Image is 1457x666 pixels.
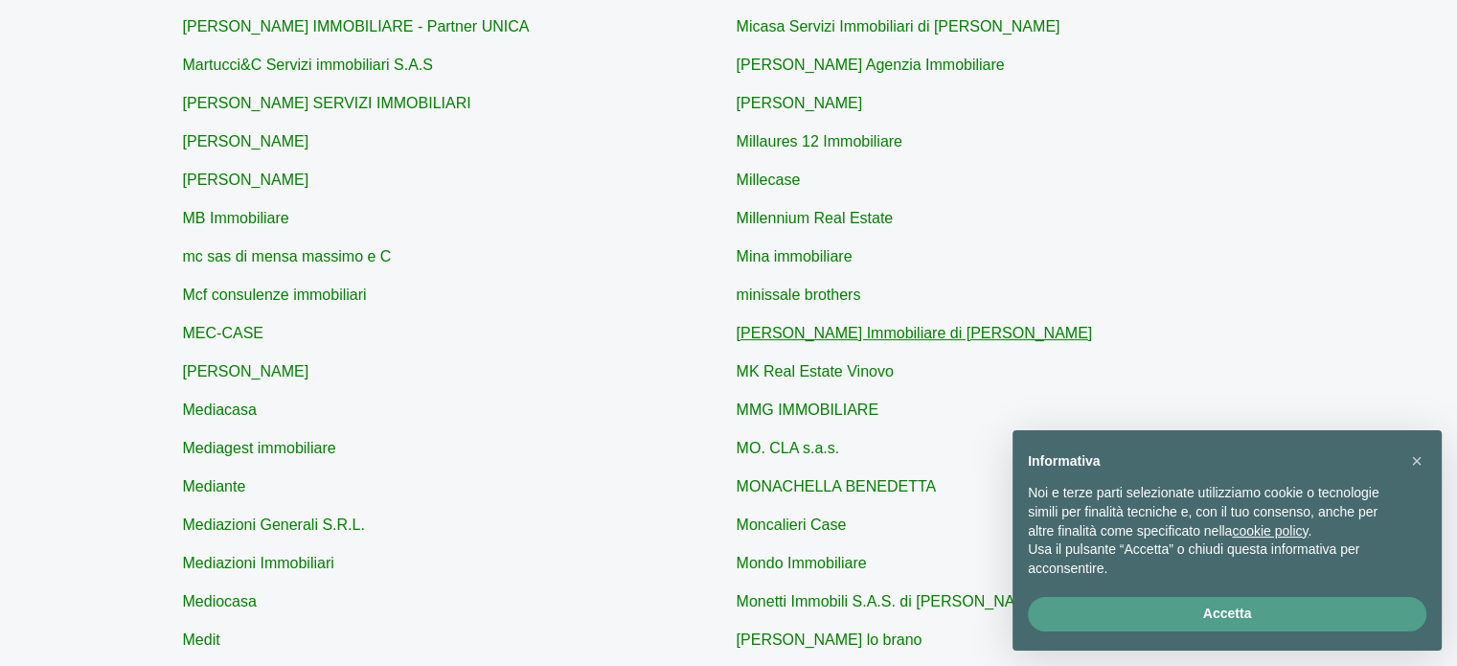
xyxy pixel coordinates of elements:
[183,95,471,111] a: [PERSON_NAME] SERVIZI IMMOBILIARI
[737,248,853,264] a: Mina immobiliare
[737,632,922,648] a: [PERSON_NAME] lo brano
[183,363,309,379] a: [PERSON_NAME]
[737,18,1060,34] a: Micasa Servizi Immobiliari di [PERSON_NAME]
[183,555,334,571] a: Mediazioni Immobiliari
[1411,450,1423,471] span: ×
[737,57,1005,73] a: [PERSON_NAME] Agenzia Immobiliare
[1401,446,1432,476] button: Chiudi questa informativa
[183,18,530,34] a: [PERSON_NAME] IMMOBILIARE - Partner UNICA
[737,517,847,533] a: Moncalieri Case
[183,325,263,341] a: MEC-CASE
[737,593,1186,609] a: Monetti Immobili S.A.S. di [PERSON_NAME] e [PERSON_NAME]
[1028,453,1396,470] h2: Informativa
[183,248,392,264] a: mc sas di mensa massimo e C
[737,478,937,494] a: MONACHELLA BENEDETTA
[183,440,336,456] a: Mediagest immobiliare
[183,517,365,533] a: Mediazioni Generali S.R.L.
[183,287,367,303] a: Mcf consulenze immobiliari
[737,95,863,111] a: [PERSON_NAME]
[1232,523,1308,539] a: cookie policy - il link si apre in una nuova scheda
[737,555,867,571] a: Mondo Immobiliare
[183,210,289,226] a: MB Immobiliare
[183,632,220,648] a: Medit
[183,57,433,73] a: Martucci&C Servizi immobiliari S.A.S
[737,172,801,188] a: Millecase
[183,402,257,418] a: Mediacasa
[737,133,902,149] a: Millaures 12 Immobiliare
[1028,540,1396,578] p: Usa il pulsante “Accetta” o chiudi questa informativa per acconsentire.
[1028,597,1426,632] button: Accetta
[737,363,894,379] a: MK Real Estate Vinovo
[737,440,840,456] a: MO. CLA s.a.s.
[183,172,309,188] a: [PERSON_NAME]
[737,325,1093,341] a: [PERSON_NAME] Immobiliare di [PERSON_NAME]
[737,210,894,226] a: Millennium Real Estate
[737,402,878,418] a: MMG IMMOBILIARE
[183,133,309,149] a: [PERSON_NAME]
[1028,484,1396,540] p: Noi e terze parti selezionate utilizziamo cookie o tecnologie simili per finalità tecniche e, con...
[737,287,861,303] a: minissale brothers
[183,593,257,609] a: Mediocasa
[183,478,246,494] a: Mediante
